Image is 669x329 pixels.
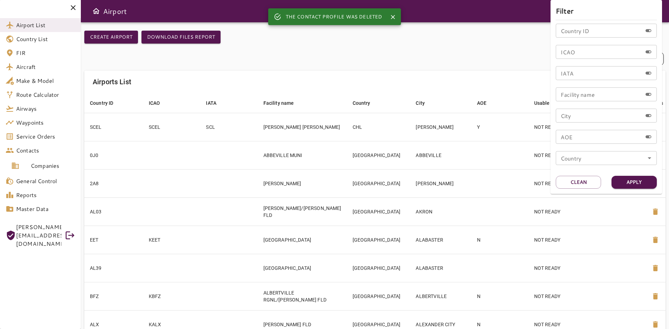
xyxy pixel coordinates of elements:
button: Open [645,153,654,163]
div: THE CONTACT PROFILE WAS DELETED [286,10,382,23]
button: Clean [556,176,601,189]
h6: Filter [556,5,657,16]
button: Close [387,12,398,22]
button: Apply [612,176,657,189]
